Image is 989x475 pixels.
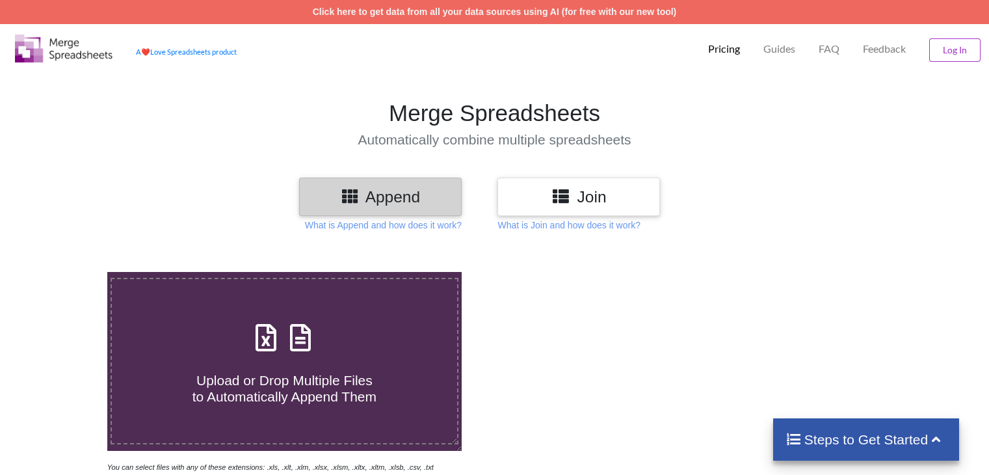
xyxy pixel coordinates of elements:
[929,38,981,62] button: Log In
[507,187,650,206] h3: Join
[309,187,452,206] h3: Append
[136,47,237,56] a: AheartLove Spreadsheets product
[819,42,839,56] p: FAQ
[313,7,677,17] a: Click here to get data from all your data sources using AI (for free with our new tool)
[192,373,376,404] span: Upload or Drop Multiple Files to Automatically Append Them
[141,47,150,56] span: heart
[107,463,434,471] i: You can select files with any of these extensions: .xls, .xlt, .xlm, .xlsx, .xlsm, .xltx, .xltm, ...
[708,42,740,56] p: Pricing
[763,42,795,56] p: Guides
[497,219,640,232] p: What is Join and how does it work?
[863,44,906,54] span: Feedback
[15,34,112,62] img: Logo.png
[305,219,462,232] p: What is Append and how does it work?
[786,431,947,448] h4: Steps to Get Started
